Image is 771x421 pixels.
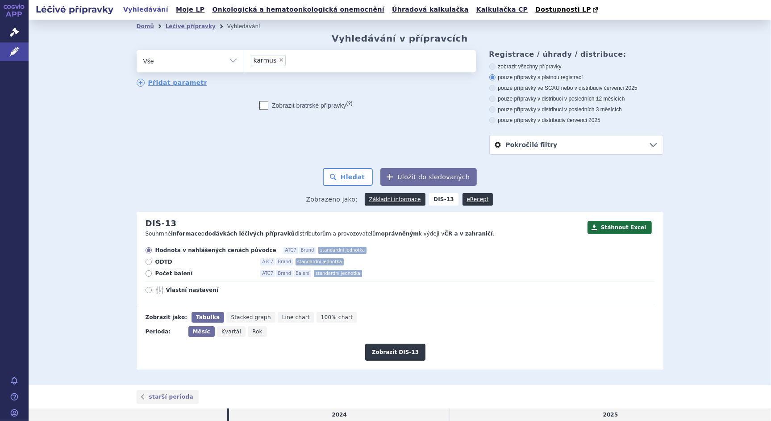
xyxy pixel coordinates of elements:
[318,247,367,254] span: standardní jednotka
[279,57,284,63] span: ×
[137,79,208,87] a: Přidat parametr
[146,230,583,238] p: Souhrnné o distributorům a provozovatelům k výdeji v .
[146,312,187,323] div: Zobrazit jako:
[474,4,531,16] a: Kalkulačka CP
[365,344,425,361] button: Zobrazit DIS-13
[389,4,471,16] a: Úhradová kalkulačka
[260,258,275,265] span: ATC7
[489,106,663,113] label: pouze přípravky v distribuci v posledních 3 měsících
[296,258,344,265] span: standardní jednotka
[283,247,298,254] span: ATC7
[259,101,353,110] label: Zobrazit bratrské přípravky
[299,247,316,254] span: Brand
[314,270,362,277] span: standardní jednotka
[332,33,468,44] h2: Vyhledávání v přípravcích
[137,23,154,29] a: Domů
[489,84,663,92] label: pouze přípravky ve SCAU nebo v distribuci
[489,63,663,70] label: zobrazit všechny přípravky
[171,231,201,237] strong: informace
[173,4,207,16] a: Moje LP
[276,258,293,265] span: Brand
[429,193,458,206] strong: DIS-13
[155,270,254,277] span: Počet balení
[489,117,663,124] label: pouze přípravky v distribuci
[282,314,310,320] span: Line chart
[588,221,652,234] button: Stáhnout Excel
[146,219,177,228] h2: DIS-13
[29,3,121,16] h2: Léčivé přípravky
[146,326,184,337] div: Perioda:
[288,55,293,66] input: karmus
[444,231,492,237] strong: ČR a v zahraničí
[260,270,275,277] span: ATC7
[196,314,220,320] span: Tabulka
[323,168,373,186] button: Hledat
[306,193,358,206] span: Zobrazeno jako:
[155,258,254,265] span: ODTD
[227,20,272,33] li: Vyhledávání
[252,328,263,335] span: Rok
[294,270,311,277] span: Balení
[231,314,271,320] span: Stacked graph
[533,4,603,16] a: Dostupnosti LP
[346,101,353,106] abbr: (?)
[490,135,663,154] a: Pokročilé filtry
[276,270,293,277] span: Brand
[254,57,277,63] span: karmus
[381,231,419,237] strong: oprávněným
[155,247,276,254] span: Hodnota v nahlášených cenách původce
[489,95,663,102] label: pouze přípravky v distribuci v posledních 12 měsících
[365,193,425,206] a: Základní informace
[489,50,663,59] h3: Registrace / úhrady / distribuce:
[204,231,295,237] strong: dodávkách léčivých přípravků
[121,4,171,16] a: Vyhledávání
[166,286,264,294] span: Vlastní nastavení
[563,117,600,123] span: v červenci 2025
[321,314,353,320] span: 100% chart
[600,85,638,91] span: v červenci 2025
[535,6,591,13] span: Dostupnosti LP
[380,168,477,186] button: Uložit do sledovaných
[193,328,210,335] span: Měsíc
[209,4,387,16] a: Onkologická a hematoonkologická onemocnění
[221,328,241,335] span: Kvartál
[463,193,493,206] a: eRecept
[166,23,216,29] a: Léčivé přípravky
[489,74,663,81] label: pouze přípravky s platnou registrací
[137,390,199,404] a: starší perioda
